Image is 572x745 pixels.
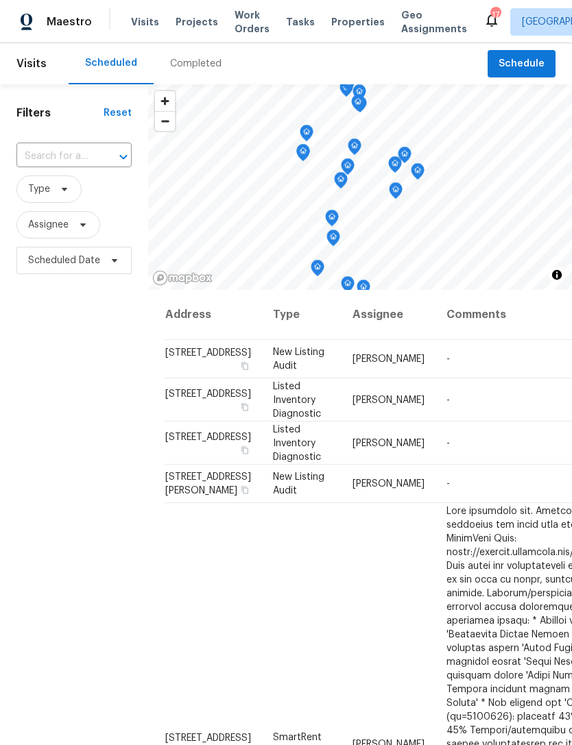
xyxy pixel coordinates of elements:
[353,479,425,489] span: [PERSON_NAME]
[28,254,100,267] span: Scheduled Date
[239,360,251,372] button: Copy Address
[239,443,251,456] button: Copy Address
[499,56,545,73] span: Schedule
[165,432,251,441] span: [STREET_ADDRESS]
[553,267,561,282] span: Toggle attribution
[411,163,425,184] div: Map marker
[131,15,159,29] span: Visits
[339,80,353,101] div: Map marker
[104,106,132,120] div: Reset
[239,484,251,496] button: Copy Address
[114,147,133,167] button: Open
[488,50,556,78] button: Schedule
[389,182,403,204] div: Map marker
[398,147,412,168] div: Map marker
[170,57,222,71] div: Completed
[165,733,251,742] span: [STREET_ADDRESS]
[388,156,402,178] div: Map marker
[446,354,450,364] span: -
[353,438,425,448] span: [PERSON_NAME]
[155,91,175,111] button: Zoom in
[296,144,310,165] div: Map marker
[325,210,339,231] div: Map marker
[342,75,355,96] div: Map marker
[342,290,436,340] th: Assignee
[326,230,340,251] div: Map marker
[300,125,313,146] div: Map marker
[353,84,366,106] div: Map marker
[16,106,104,120] h1: Filters
[446,438,450,448] span: -
[401,8,467,36] span: Geo Assignments
[165,348,251,358] span: [STREET_ADDRESS]
[341,276,355,297] div: Map marker
[239,400,251,413] button: Copy Address
[549,267,565,283] button: Toggle attribution
[311,260,324,281] div: Map marker
[85,56,137,70] div: Scheduled
[165,290,262,340] th: Address
[47,15,92,29] span: Maestro
[490,8,500,22] div: 17
[16,49,47,79] span: Visits
[273,381,321,418] span: Listed Inventory Diagnostic
[341,158,355,180] div: Map marker
[165,472,251,496] span: [STREET_ADDRESS][PERSON_NAME]
[16,146,93,167] input: Search for an address...
[262,290,342,340] th: Type
[353,354,425,364] span: [PERSON_NAME]
[353,395,425,404] span: [PERSON_NAME]
[273,347,324,371] span: New Listing Audit
[357,280,370,301] div: Map marker
[235,8,270,36] span: Work Orders
[273,424,321,461] span: Listed Inventory Diagnostic
[351,95,365,116] div: Map marker
[446,395,450,404] span: -
[28,218,69,232] span: Assignee
[446,479,450,489] span: -
[348,138,361,160] div: Map marker
[28,182,50,196] span: Type
[155,111,175,131] button: Zoom out
[334,172,348,193] div: Map marker
[331,15,385,29] span: Properties
[286,17,315,27] span: Tasks
[176,15,218,29] span: Projects
[155,112,175,131] span: Zoom out
[152,270,213,286] a: Mapbox homepage
[273,472,324,496] span: New Listing Audit
[165,389,251,398] span: [STREET_ADDRESS]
